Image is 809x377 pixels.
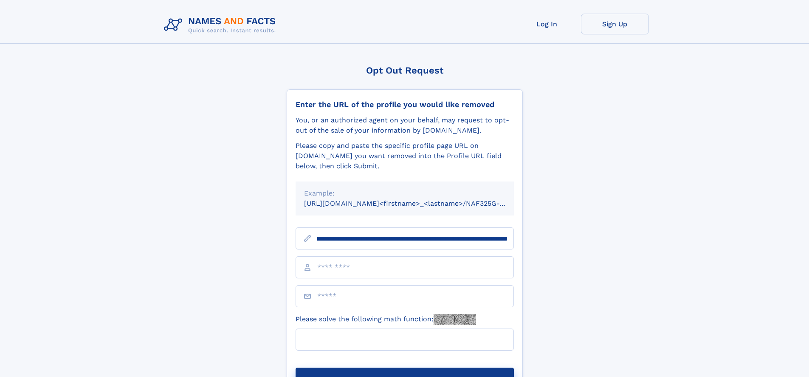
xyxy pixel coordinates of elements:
[296,115,514,136] div: You, or an authorized agent on your behalf, may request to opt-out of the sale of your informatio...
[304,199,530,207] small: [URL][DOMAIN_NAME]<firstname>_<lastname>/NAF325G-xxxxxxxx
[296,141,514,171] div: Please copy and paste the specific profile page URL on [DOMAIN_NAME] you want removed into the Pr...
[513,14,581,34] a: Log In
[581,14,649,34] a: Sign Up
[296,314,476,325] label: Please solve the following math function:
[296,100,514,109] div: Enter the URL of the profile you would like removed
[287,65,523,76] div: Opt Out Request
[161,14,283,37] img: Logo Names and Facts
[304,188,505,198] div: Example:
